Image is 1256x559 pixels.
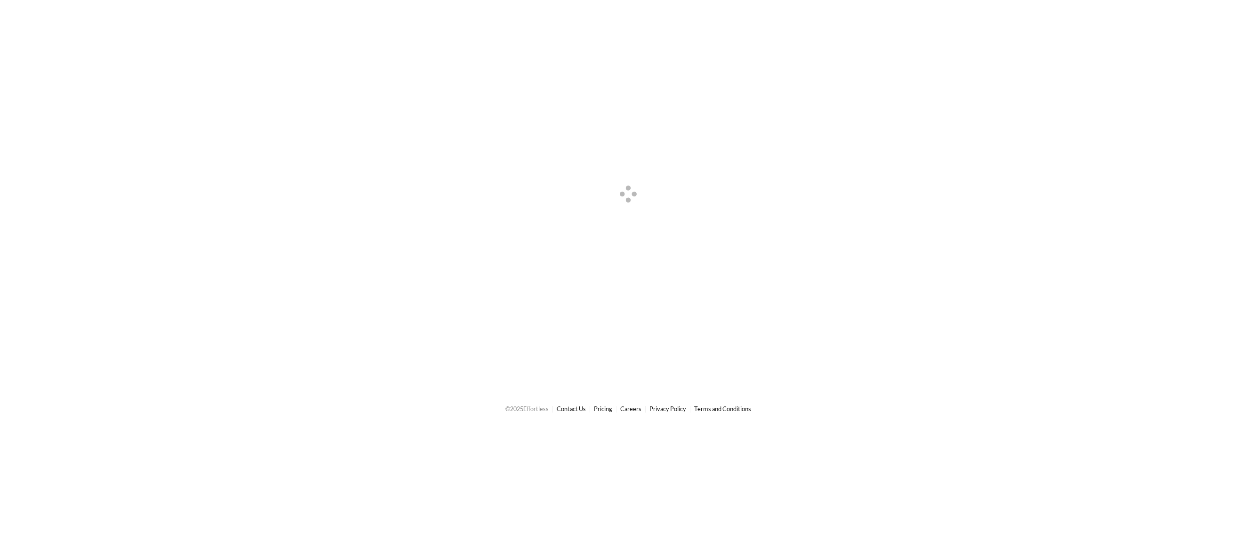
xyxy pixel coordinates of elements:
span: © 2025 Effortless [505,405,549,413]
a: Terms and Conditions [694,405,751,413]
a: Contact Us [557,405,586,413]
a: Careers [620,405,641,413]
a: Privacy Policy [649,405,686,413]
a: Pricing [594,405,612,413]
